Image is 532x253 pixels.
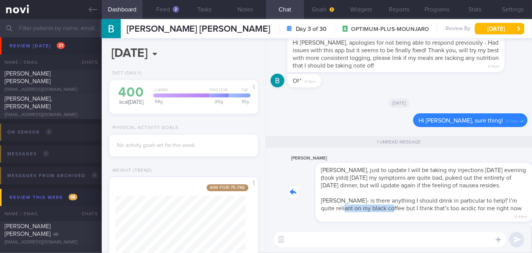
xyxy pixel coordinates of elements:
[173,6,179,13] div: 2
[351,26,429,33] span: OPTIMUM-PLUS-MOUNJARO
[287,154,527,163] div: [PERSON_NAME]
[207,99,228,104] div: 20 g
[109,71,142,76] div: Diet (Daily)
[5,96,52,110] span: [PERSON_NAME], [PERSON_NAME]
[91,172,98,179] span: 0
[226,88,250,97] div: Fat
[5,127,54,137] div: On sensor
[5,171,100,181] div: Messages from Archived
[5,87,97,93] div: [EMAIL_ADDRESS][DOMAIN_NAME]
[117,86,146,99] div: 400
[8,192,79,203] div: Review this week
[5,71,51,84] span: [PERSON_NAME] [PERSON_NAME]
[304,77,316,84] span: 8:14pm
[46,129,52,135] span: 0
[109,125,178,131] div: Physical Activity Goals
[69,194,77,200] span: 48
[5,112,97,118] div: [EMAIL_ADDRESS][DOMAIN_NAME]
[5,49,64,55] span: TAN [PERSON_NAME]
[5,240,97,245] div: [EMAIL_ADDRESS][DOMAIN_NAME]
[207,184,248,191] span: Aim for: 75.7 kg
[109,168,152,174] div: Weight (Trend)
[293,40,499,69] span: Hi [PERSON_NAME], apologies for not being able to respond previously - Had issues with this app b...
[5,223,51,237] span: [PERSON_NAME] [PERSON_NAME]
[127,24,271,34] span: [PERSON_NAME] [PERSON_NAME]
[117,86,146,106] div: kcal [DATE]
[151,99,209,104] div: 58 g
[475,23,524,34] button: [DATE]
[226,99,250,104] div: 10 g
[445,26,470,32] span: Review By
[506,117,518,124] span: 8:53am
[5,149,51,159] div: Messages
[296,25,327,33] strong: Day 3 of 30
[71,206,102,221] div: Chats
[117,142,250,149] div: No activity goals set for this week
[151,88,209,97] div: Carbs
[388,98,410,108] span: [DATE]
[418,118,503,124] span: Hi [PERSON_NAME], sure thing!
[5,58,97,64] div: [EMAIL_ADDRESS][DOMAIN_NAME]
[488,62,499,69] span: 8:14pm
[207,88,229,97] div: Protein
[43,150,49,157] span: 0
